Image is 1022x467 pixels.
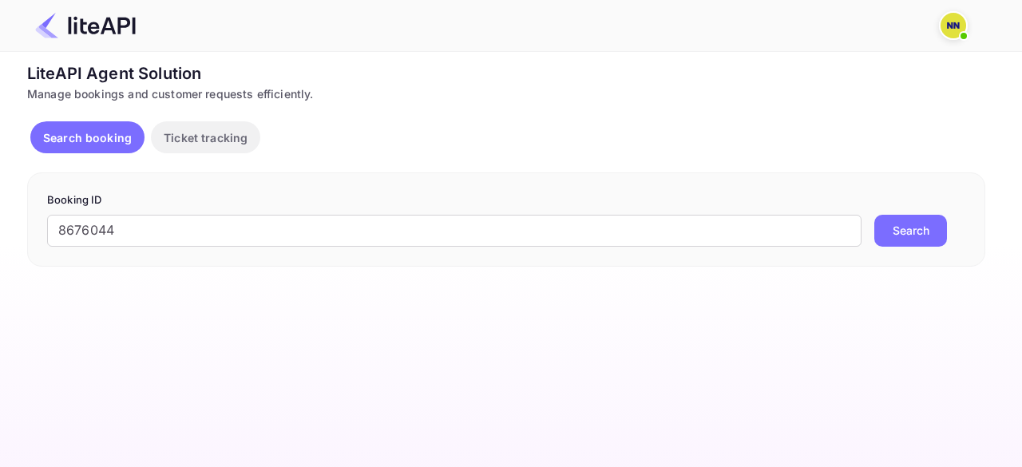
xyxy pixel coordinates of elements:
button: Search [874,215,947,247]
p: Ticket tracking [164,129,248,146]
img: N/A N/A [941,13,966,38]
div: Manage bookings and customer requests efficiently. [27,85,985,102]
img: LiteAPI Logo [35,13,136,38]
div: LiteAPI Agent Solution [27,61,985,85]
p: Booking ID [47,192,965,208]
p: Search booking [43,129,132,146]
input: Enter Booking ID (e.g., 63782194) [47,215,862,247]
